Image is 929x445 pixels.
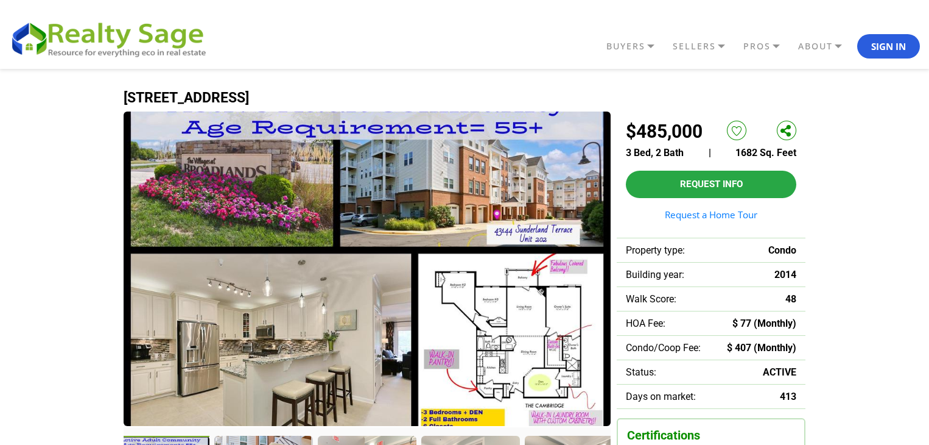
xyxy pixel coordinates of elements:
span: Status: [626,366,656,378]
span: | [709,147,711,158]
span: 1682 Sq. Feet [735,147,796,158]
span: HOA Fee: [626,318,665,329]
h2: $485,000 [626,121,703,142]
a: ABOUT [795,36,857,57]
button: Sign In [857,34,920,59]
span: Property type: [626,244,685,256]
a: PROS [740,36,795,57]
a: SELLERS [670,36,740,57]
h1: [STREET_ADDRESS] [124,90,805,105]
span: $ 77 (Monthly) [732,318,796,329]
a: BUYERS [603,36,670,57]
span: Condo/Coop Fee: [626,342,701,354]
span: Walk Score: [626,293,676,305]
button: Request Info [626,171,796,198]
img: REALTY SAGE [9,18,216,59]
span: $ 407 (Monthly) [727,342,796,354]
span: Days on market: [626,391,696,402]
a: Request a Home Tour [626,210,796,219]
span: 48 [785,293,796,305]
span: 413 [780,391,796,402]
span: 3 Bed, 2 Bath [626,147,684,158]
span: ACTIVE [763,366,796,378]
span: 2014 [774,269,796,280]
span: Building year: [626,269,684,280]
span: Condo [768,244,796,256]
h3: Certifications [627,429,795,443]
